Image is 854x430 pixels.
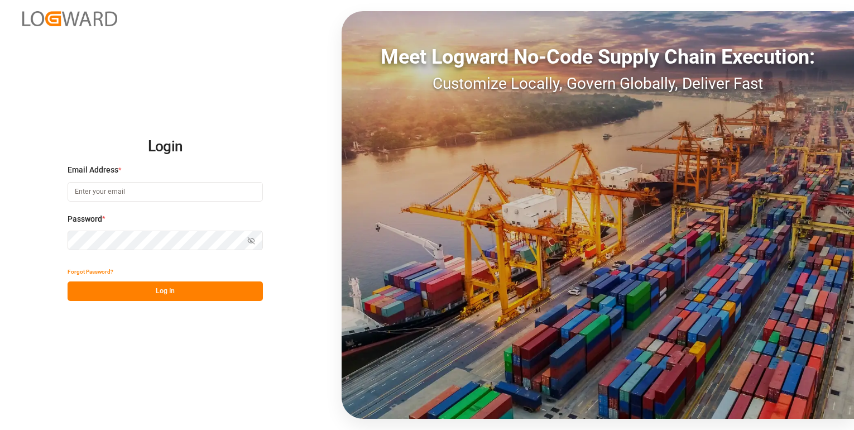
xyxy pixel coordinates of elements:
button: Log In [68,281,263,301]
img: Logward_new_orange.png [22,11,117,26]
h2: Login [68,129,263,165]
input: Enter your email [68,182,263,202]
span: Password [68,213,102,225]
div: Customize Locally, Govern Globally, Deliver Fast [342,72,854,95]
button: Forgot Password? [68,262,113,281]
span: Email Address [68,164,118,176]
div: Meet Logward No-Code Supply Chain Execution: [342,42,854,72]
